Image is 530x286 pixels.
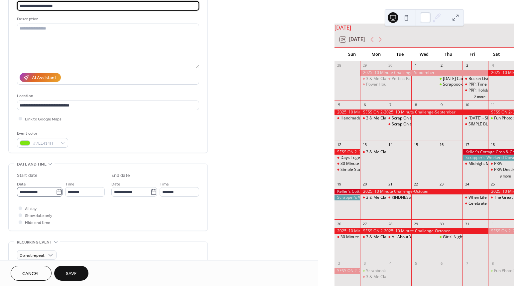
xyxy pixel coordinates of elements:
[11,266,52,281] button: Cancel
[33,140,58,147] span: #7EE414FF
[340,161,376,167] div: 30 Minute Sessions
[463,149,514,155] div: Keller's Cottage Crop & Craft-October 2025
[334,149,360,155] div: SESSION 2- 2025: 10 Minute Challenge-September
[443,234,517,240] div: Girls' Night Out In [GEOGRAPHIC_DATA]
[468,115,526,121] div: [DATE] - SIMPLE 6 PACK CLASS
[340,48,364,61] div: Sun
[360,109,488,115] div: SESSION 2-2025: 10 Minute Challenge-September
[437,76,463,82] div: Halloween Cards
[488,189,514,194] div: 2025: 10 Minute Challenge-October
[437,234,463,240] div: Girls' Night Out In Boston
[366,274,400,280] div: 3 & Me Class Club
[65,181,74,188] span: Time
[334,268,360,274] div: SESSION 2- 2025: 10 Minute Challenge-October
[17,93,198,100] div: Location
[17,239,52,246] span: Recurring event
[468,76,518,82] div: Bucket List Moments Class
[488,228,514,234] div: SESSION 2- 2025: 10 Minute Challenge-October
[490,63,495,68] div: 4
[366,234,400,240] div: 3 & Me Class Club
[386,76,411,82] div: Perfect Pages RE-Imagined Class 2
[497,173,514,179] button: 9 more
[25,205,37,212] span: All day
[490,261,495,266] div: 8
[362,63,367,68] div: 29
[366,115,400,121] div: 3 & Me Class Club
[66,270,77,277] span: Save
[412,48,436,61] div: Wed
[464,182,469,187] div: 24
[413,182,418,187] div: 22
[17,181,26,188] span: Date
[25,116,62,123] span: Link to Google Maps
[436,48,460,61] div: Thu
[392,115,471,121] div: Scrap On a Dime: PUMPKIN SPICE EDITION
[464,221,469,226] div: 31
[334,161,360,167] div: 30 Minute Sessions
[488,195,514,200] div: The Great American Scrapbook Challenge
[111,181,120,188] span: Date
[494,161,502,167] div: PRP:
[388,142,393,147] div: 14
[388,182,393,187] div: 21
[468,195,522,200] div: When Life Goes Wrong Class
[366,268,394,274] div: Scrapbook 101
[468,88,515,93] div: PRP: Holiday Happenings
[334,195,360,200] div: Scrapper's Weekend Down South-Waco, TX
[471,94,488,99] button: 2 more
[464,261,469,266] div: 7
[334,167,360,173] div: Simple Starters 101
[388,63,393,68] div: 30
[362,221,367,226] div: 27
[386,195,411,200] div: KINDNESS- SIMPLE 6 PACK CLASS
[488,161,514,167] div: PRP:
[388,103,393,107] div: 7
[413,142,418,147] div: 15
[25,212,52,219] span: Show date only
[439,261,444,266] div: 6
[54,266,88,281] button: Save
[463,115,488,121] div: OCTOBER 31 - SIMPLE 6 PACK CLASS
[362,182,367,187] div: 20
[111,172,130,179] div: End date
[439,221,444,226] div: 30
[336,182,341,187] div: 19
[360,70,488,76] div: 2025: 10 Minute Challenge-September
[490,221,495,226] div: 1
[463,161,488,167] div: Midnight Madness
[334,189,360,194] div: Keller's Cottage Crop & Craft-October 2025
[362,142,367,147] div: 13
[334,155,360,161] div: Days Together Class
[22,270,40,277] span: Cancel
[463,88,488,93] div: PRP: Holiday Happenings
[388,221,393,226] div: 28
[360,115,386,121] div: 3 & Me Class Club
[360,189,488,194] div: 2025: 10 Minute Challenge-October
[334,115,360,121] div: Handmade Christmas Class
[334,24,514,32] div: [DATE]
[360,228,488,234] div: SESSION 2-2025: 10 Minute Challenge-October
[490,103,495,107] div: 11
[340,167,377,173] div: Simple Starters 101
[336,261,341,266] div: 2
[439,142,444,147] div: 16
[460,48,484,61] div: Fri
[386,115,411,121] div: Scrap On a Dime: PUMPKIN SPICE EDITION
[360,149,386,155] div: 3 & Me Class Club
[463,195,488,200] div: When Life Goes Wrong Class
[439,103,444,107] div: 9
[464,142,469,147] div: 17
[340,234,376,240] div: 30 Minute Sessions
[360,268,386,274] div: Scrapbook 101
[413,261,418,266] div: 5
[463,201,488,206] div: Celebrate Life Class
[463,76,488,82] div: Bucket List Moments Class
[388,261,393,266] div: 4
[366,195,400,200] div: 3 & Me Class Club
[20,73,61,82] button: AI Assistant
[25,219,50,226] span: Hide end time
[386,121,411,127] div: Scrap On a Dime: HOLIDAY MAGIC EDITION
[366,82,426,87] div: Power Hour PLUS Class: Fall Fun
[494,268,530,274] div: Fun Photo Sessions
